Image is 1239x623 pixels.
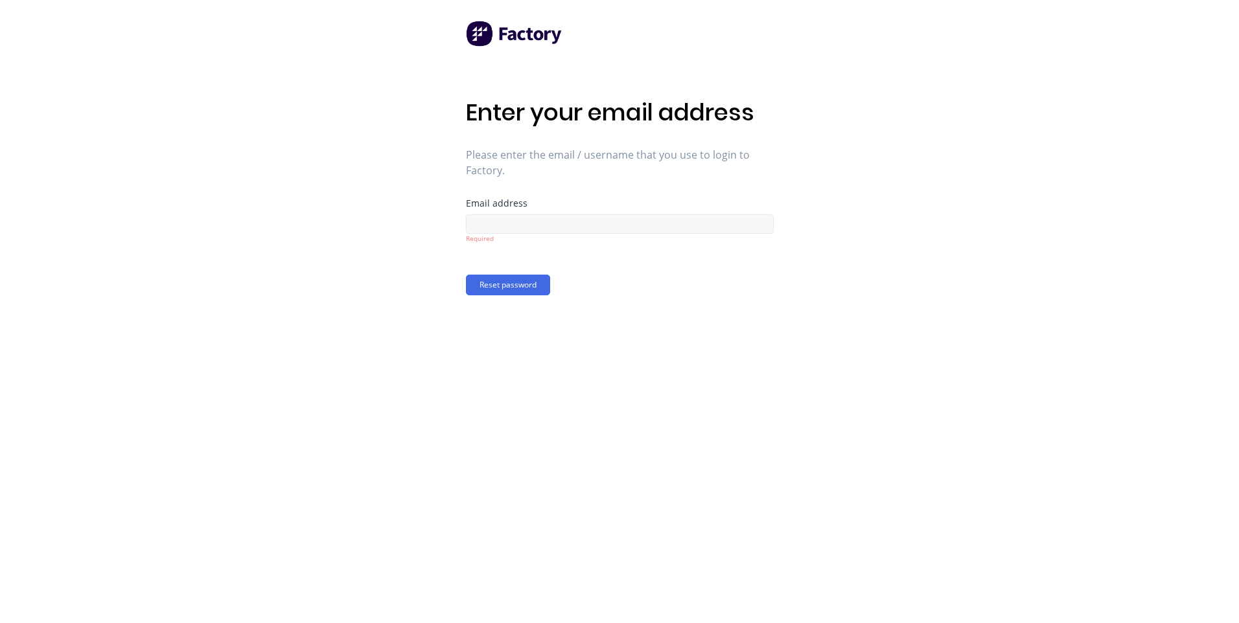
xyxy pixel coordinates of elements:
[466,234,774,244] div: Required
[466,98,774,126] h1: Enter your email address
[466,147,774,178] span: Please enter the email / username that you use to login to Factory.
[466,21,563,47] img: Factory
[466,199,774,208] div: Email address
[466,275,550,295] button: Reset password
